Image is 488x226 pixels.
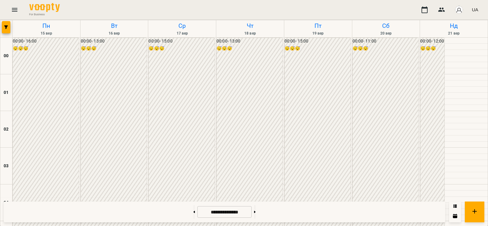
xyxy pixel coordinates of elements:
h6: Вт [81,21,147,31]
h6: 00:00 - 15:00 [149,38,215,45]
button: Menu [7,2,22,17]
h6: Пт [285,21,351,31]
h6: 😴😴😴 [13,45,79,52]
h6: 00 [4,53,9,59]
h6: 17 вер [149,31,215,36]
img: Voopty Logo [29,3,60,12]
h6: 00:00 - 12:00 [420,38,444,45]
h6: 00:00 - 13:00 [81,38,147,45]
span: UA [472,6,478,13]
h6: 01 [4,89,9,96]
h6: 20 вер [353,31,419,36]
img: avatar_s.png [455,6,463,14]
h6: 02 [4,126,9,133]
h6: Ср [149,21,215,31]
h6: 03 [4,163,9,169]
h6: 00:00 - 15:00 [285,38,351,45]
h6: 😴😴😴 [353,45,419,52]
h6: 15 вер [13,31,79,36]
span: For Business [29,13,60,16]
h6: 😴😴😴 [149,45,215,52]
h6: 16 вер [81,31,147,36]
h6: 00:00 - 16:00 [13,38,79,45]
h6: 18 вер [217,31,283,36]
h6: 19 вер [285,31,351,36]
h6: 😴😴😴 [420,45,444,52]
h6: Пн [13,21,79,31]
button: UA [469,4,481,15]
h6: 😴😴😴 [217,45,283,52]
h6: Чт [217,21,283,31]
h6: 😴😴😴 [81,45,147,52]
h6: Сб [353,21,419,31]
h6: 00:00 - 11:00 [353,38,419,45]
h6: Нд [421,21,487,31]
h6: 00:00 - 13:00 [217,38,283,45]
h6: 😴😴😴 [285,45,351,52]
h6: 21 вер [421,31,487,36]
